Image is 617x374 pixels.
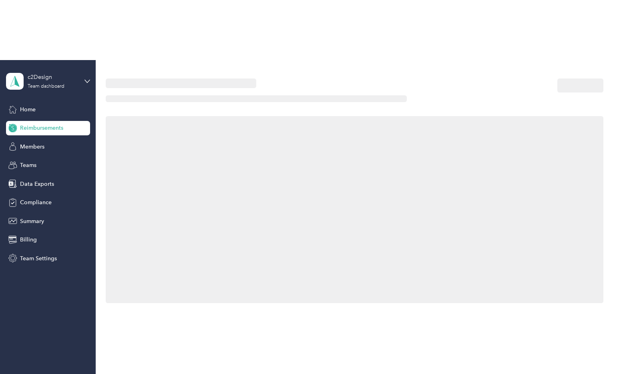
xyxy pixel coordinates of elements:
[20,217,44,225] span: Summary
[20,180,54,188] span: Data Exports
[20,254,57,263] span: Team Settings
[20,124,63,132] span: Reimbursements
[20,105,36,114] span: Home
[28,73,78,81] div: c2Design
[572,329,617,374] iframe: Everlance-gr Chat Button Frame
[20,235,37,244] span: Billing
[20,161,36,169] span: Teams
[28,84,64,89] div: Team dashboard
[20,198,52,207] span: Compliance
[20,143,44,151] span: Members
